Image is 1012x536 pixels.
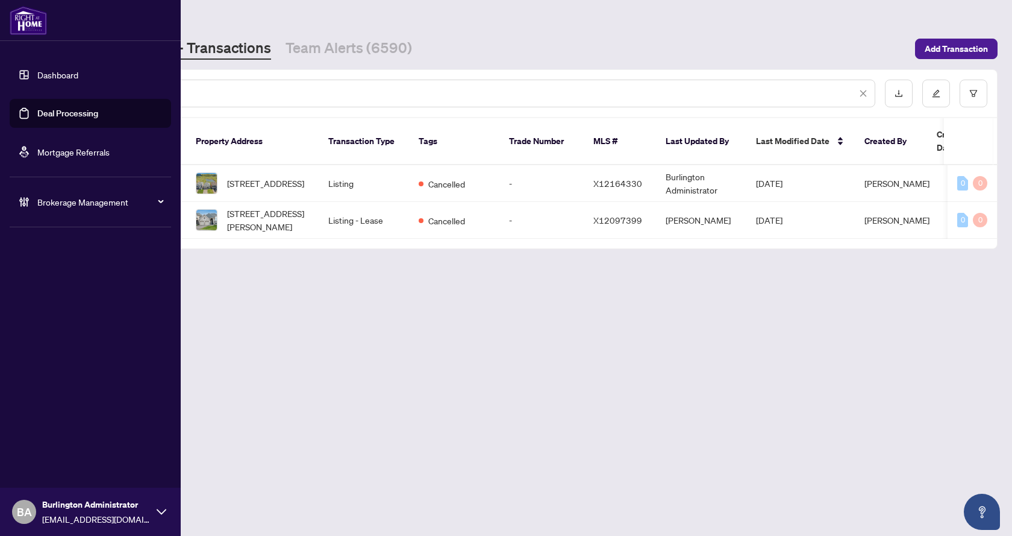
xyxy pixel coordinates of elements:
[319,118,409,165] th: Transaction Type
[922,80,950,107] button: edit
[864,178,929,189] span: [PERSON_NAME]
[584,118,656,165] th: MLS #
[973,213,987,227] div: 0
[756,178,782,189] span: [DATE]
[196,210,217,230] img: thumbnail-img
[969,89,978,98] span: filter
[864,215,929,225] span: [PERSON_NAME]
[319,202,409,239] td: Listing - Lease
[37,69,78,80] a: Dashboard
[885,80,913,107] button: download
[964,494,1000,530] button: Open asap
[855,118,927,165] th: Created By
[42,498,151,511] span: Burlington Administrator
[227,177,304,190] span: [STREET_ADDRESS]
[746,118,855,165] th: Last Modified Date
[196,173,217,194] img: thumbnail-img
[925,39,988,58] span: Add Transaction
[656,165,746,202] td: Burlington Administrator
[499,165,584,202] td: -
[973,176,987,191] div: 0
[37,108,98,119] a: Deal Processing
[428,214,465,227] span: Cancelled
[499,118,584,165] th: Trade Number
[656,118,746,165] th: Last Updated By
[937,128,987,154] span: Created Date
[859,89,867,98] span: close
[656,202,746,239] td: [PERSON_NAME]
[593,215,642,225] span: X12097399
[957,213,968,227] div: 0
[227,207,309,233] span: [STREET_ADDRESS][PERSON_NAME]
[428,177,465,191] span: Cancelled
[756,215,782,225] span: [DATE]
[927,118,1011,165] th: Created Date
[17,503,32,520] span: BA
[186,118,319,165] th: Property Address
[499,202,584,239] td: -
[932,89,940,98] span: edit
[37,147,110,157] a: Mortgage Referrals
[915,39,998,59] button: Add Transaction
[10,6,47,35] img: logo
[37,195,163,209] span: Brokerage Management
[895,89,903,98] span: download
[42,512,151,526] span: [EMAIL_ADDRESS][DOMAIN_NAME]
[756,134,829,148] span: Last Modified Date
[593,178,642,189] span: X12164330
[957,176,968,191] div: 0
[319,165,409,202] td: Listing
[286,38,412,60] a: Team Alerts (6590)
[409,118,499,165] th: Tags
[960,80,987,107] button: filter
